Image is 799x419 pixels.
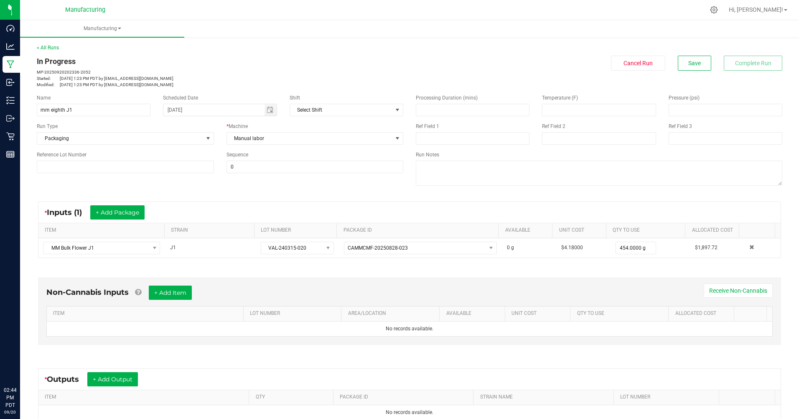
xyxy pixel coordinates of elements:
[709,6,719,14] div: Manage settings
[511,245,514,250] span: g
[90,205,145,220] button: + Add Package
[340,394,470,401] a: PACKAGE IDSortable
[37,82,60,88] span: Modified:
[480,394,611,401] a: STRAIN NAMESortable
[446,310,502,317] a: AVAILABLESortable
[6,150,15,158] inline-svg: Reports
[695,245,718,250] span: $1,897.72
[45,227,161,234] a: ITEMSortable
[6,132,15,141] inline-svg: Retail
[261,242,323,254] span: VAL-240315-020
[37,75,60,82] span: Started:
[37,45,59,51] a: < All Runs
[20,25,184,32] span: Manufacturing
[735,60,771,66] span: Complete Run
[511,310,567,317] a: Unit CostSortable
[290,104,392,116] span: Select Shift
[37,123,58,130] span: Run Type
[669,95,700,101] span: Pressure (psi)
[171,227,251,234] a: STRAINSortable
[65,6,105,13] span: Manufacturing
[229,123,248,129] span: Machine
[542,123,565,129] span: Ref Field 2
[170,245,176,250] span: J1
[45,394,246,401] a: ITEMSortable
[724,56,782,71] button: Complete Run
[87,372,138,386] button: + Add Output
[505,227,549,234] a: AVAILABLESortable
[4,386,16,409] p: 02:44 PM PDT
[149,286,192,300] button: + Add Item
[37,95,51,101] span: Name
[37,133,203,144] span: Packaging
[416,95,478,101] span: Processing Duration (mins)
[577,310,665,317] a: QTY TO USESortable
[623,60,653,66] span: Cancel Run
[20,20,184,38] a: Manufacturing
[688,60,701,66] span: Save
[740,310,763,317] a: Sortable
[348,310,436,317] a: AREA/LOCATIONSortable
[678,56,711,71] button: Save
[265,104,277,116] span: Toggle calendar
[6,42,15,51] inline-svg: Analytics
[6,78,15,87] inline-svg: Inbound
[47,375,87,384] span: Outputs
[46,288,129,297] span: Non-Cannabis Inputs
[344,227,495,234] a: PACKAGE IDSortable
[416,123,439,129] span: Ref Field 1
[611,56,665,71] button: Cancel Run
[290,104,403,116] span: NO DATA FOUND
[4,409,16,415] p: 09/20
[8,352,33,377] iframe: Resource center
[675,310,731,317] a: Allocated CostSortable
[507,245,510,250] span: 0
[6,60,15,69] inline-svg: Manufacturing
[37,69,403,75] p: MP-20250920202336-2052
[542,95,578,101] span: Temperature (F)
[37,152,87,158] span: Reference Lot Number
[163,104,265,116] input: Date
[704,284,773,298] button: Receive Non-Cannabis
[44,242,149,254] span: MM Bulk Flower J1
[261,227,333,234] a: LOT NUMBERSortable
[620,394,715,401] a: LOT NUMBERSortable
[344,242,497,254] span: NO DATA FOUND
[613,227,682,234] a: QTY TO USESortable
[669,123,692,129] span: Ref Field 3
[135,288,141,297] a: Add Non-Cannabis items that were also consumed in the run (e.g. gloves and packaging); Also add N...
[416,152,439,158] span: Run Notes
[226,152,248,158] span: Sequence
[47,208,90,217] span: Inputs (1)
[6,24,15,33] inline-svg: Dashboard
[725,394,772,401] a: Sortable
[47,322,772,336] td: No records available.
[6,96,15,105] inline-svg: Inventory
[729,6,783,13] span: Hi, [PERSON_NAME]!
[37,82,403,88] p: [DATE] 1:23 PM PDT by [EMAIL_ADDRESS][DOMAIN_NAME]
[290,95,300,101] span: Shift
[746,227,771,234] a: Sortable
[43,242,160,254] span: NO DATA FOUND
[227,133,393,144] span: Manual labor
[25,351,35,361] iframe: Resource center unread badge
[256,394,330,401] a: QTYSortable
[6,114,15,123] inline-svg: Outbound
[37,75,403,82] p: [DATE] 1:23 PM PDT by [EMAIL_ADDRESS][DOMAIN_NAME]
[559,227,603,234] a: Unit CostSortable
[37,56,403,67] div: In Progress
[250,310,338,317] a: LOT NUMBERSortable
[561,245,583,250] span: $4.18000
[163,95,198,101] span: Scheduled Date
[348,245,408,251] span: CAMMCMF-20250828-023
[692,227,736,234] a: Allocated CostSortable
[53,310,240,317] a: ITEMSortable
